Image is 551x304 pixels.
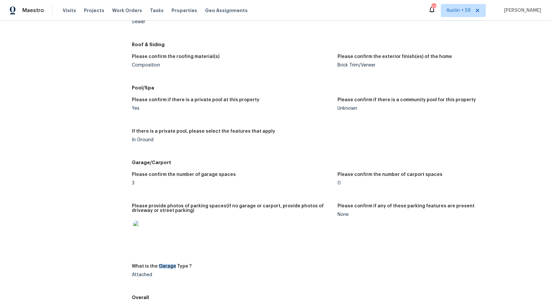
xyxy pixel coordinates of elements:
[132,63,332,67] div: Composition
[337,204,475,208] h5: Please confirm if any of these parking features are present
[337,181,538,185] div: 0
[172,7,197,14] span: Properties
[132,138,332,142] div: In Ground
[337,106,538,111] div: Unknown
[337,98,476,102] h5: Please confirm if there is a community pool for this property
[112,7,142,14] span: Work Orders
[132,85,543,91] h5: Pool/Spa
[63,7,76,14] span: Visits
[132,204,332,213] h5: Please provide photos of parking spaces(if no garage or carport, provide photos of driveway or st...
[501,7,541,14] span: [PERSON_NAME]
[132,264,192,269] h5: What is the Garage Type ?
[132,54,219,59] h5: Please confirm the roofing material(s)
[446,7,471,14] span: Austin + 59
[132,20,332,24] div: Sewer
[132,41,543,48] h5: Roof & Siding
[132,273,332,277] div: Attached
[431,4,436,10] div: 773
[132,181,332,185] div: 3
[132,106,332,111] div: Yes
[84,7,104,14] span: Projects
[22,7,44,14] span: Maestro
[132,98,259,102] h5: Please confirm if there is a private pool at this property
[337,212,538,217] div: None
[132,294,543,301] h5: Overall
[132,172,236,177] h5: Please confirm the number of garage spaces
[205,7,248,14] span: Geo Assignments
[337,63,538,67] div: Brick Trim/Veneer
[337,54,452,59] h5: Please confirm the exterior finish(es) of the home
[132,129,275,134] h5: If there is a private pool, please select the features that apply
[150,8,164,13] span: Tasks
[132,159,543,166] h5: Garage/Carport
[337,172,442,177] h5: Please confirm the number of carport spaces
